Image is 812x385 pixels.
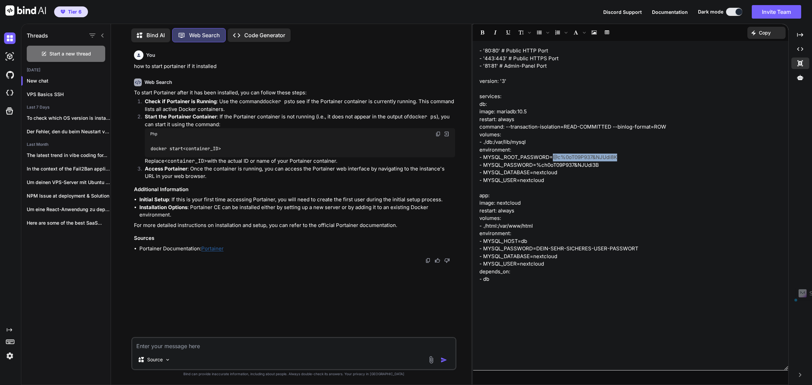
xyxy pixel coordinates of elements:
[164,158,207,164] code: <container_ID>
[533,27,551,38] span: Insert Unordered List
[409,113,436,120] code: docker ps
[139,196,455,204] li: : If this is your first time accessing Portainer, you will need to create the first user during t...
[603,8,642,16] button: Discord Support
[444,131,450,137] img: Open in Browser
[21,105,111,110] h2: Last 7 Days
[150,131,157,137] span: Php
[27,192,111,199] p: NPM Issue at deployment & Solution
[144,79,172,86] h6: Web Search
[759,29,771,36] p: Copy
[134,222,455,229] p: For more detailed instructions on installation and setup, you can refer to the official Portainer...
[145,165,187,172] strong: Access Portainer
[244,31,285,39] p: Code Generator
[652,8,688,16] button: Documentation
[425,258,431,263] img: copy
[49,50,91,57] span: Start a new thread
[139,204,187,210] strong: Installation Options
[27,165,111,172] p: In the context of the Fail2Ban application,...
[145,157,455,165] p: Replace with the actual ID or name of your Portainer container.
[189,31,220,39] p: Web Search
[139,245,455,253] li: Portainer Documentation:
[145,113,217,120] strong: Start the Portainer Container
[479,169,782,283] p: - MYSQL_DATABASE=nextcloud - MYSQL_USER=nextcloud app: image: nextcloud restart: always volumes: ...
[146,31,165,39] p: Bind AI
[601,27,613,38] span: Insert table
[27,77,111,84] p: New chat
[27,220,111,226] p: Here are some of the best SaaS...
[27,179,111,186] p: Um deinen VPS-Server mit Ubuntu 24.04 für...
[27,206,111,213] p: Um eine React-Anwendung zu deployen, insbesondere wenn...
[479,77,782,161] p: version: '3' services: db: image: mariadb:10.5 restart: always command: --transaction-isolation=R...
[165,357,171,363] img: Pick Models
[134,234,455,242] h3: Sources
[570,27,587,38] span: Font family
[479,161,782,169] p: - MYSQL_PASSWORD=% ch 0oT09P937&NJUdi3 B
[61,10,65,14] img: premium
[68,8,82,15] span: Tier 6
[502,27,514,38] span: Underline
[27,31,48,40] h1: Threads
[131,371,457,377] p: Bind can provide inaccurate information, including about people. Always double-check its answers....
[476,27,489,38] span: Bold
[146,52,155,59] h6: You
[588,27,600,38] span: Insert Image
[145,165,455,180] p: : Once the container is running, you can access the Portainer web interface by navigating to the ...
[4,69,16,81] img: githubDark
[4,350,16,362] img: settings
[139,196,169,203] strong: Initial Setup
[752,5,801,19] button: Invite Team
[441,357,447,363] img: icon
[27,91,111,98] p: VPS Basics SSH
[147,356,163,363] p: Source
[5,5,46,16] img: Bind AI
[435,258,440,263] img: like
[603,9,642,15] span: Discord Support
[151,145,221,152] span: docker start
[201,245,224,252] a: Portainer
[427,356,435,364] img: attachment
[27,128,111,135] p: Der Fehler, den du beim Neustart von...
[145,113,455,128] p: : If the Portainer container is not running (i.e., it does not appear in the output of ), you can...
[21,142,111,147] h2: Last Month
[186,145,218,152] span: container_ID
[27,152,111,159] p: The latest trend in vibe coding for...
[489,27,501,38] span: Italic
[263,98,290,105] code: docker ps
[145,98,455,113] p: : Use the command to see if the Portainer container is currently running. This command lists all ...
[515,27,533,38] span: Font size
[551,27,569,38] span: Insert Ordered List
[134,63,455,70] p: how to start portainer if it installed
[4,87,16,99] img: cloudideIcon
[54,6,88,17] button: premiumTier 6
[435,131,441,137] img: copy
[652,9,688,15] span: Documentation
[4,51,16,62] img: darkAi-studio
[134,186,455,194] h3: Additional Information
[698,8,723,15] span: Dark mode
[479,47,782,70] p: - '80:80' # Public HTTP Port - '443:443' # Public HTTPS Port - '81:81' # Admin-Panel Port
[139,204,455,219] li: : Portainer CE can be installed either by setting up a new server or by adding it to an existing ...
[4,32,16,44] img: darkChat
[145,98,217,105] strong: Check if Portainer is Running
[444,258,450,263] img: dislike
[183,145,221,152] span: < >
[27,115,111,121] p: To check which OS version is installed...
[134,89,455,97] p: To start Portainer after it has been installed, you can follow these steps:
[21,67,111,73] h2: [DATE]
